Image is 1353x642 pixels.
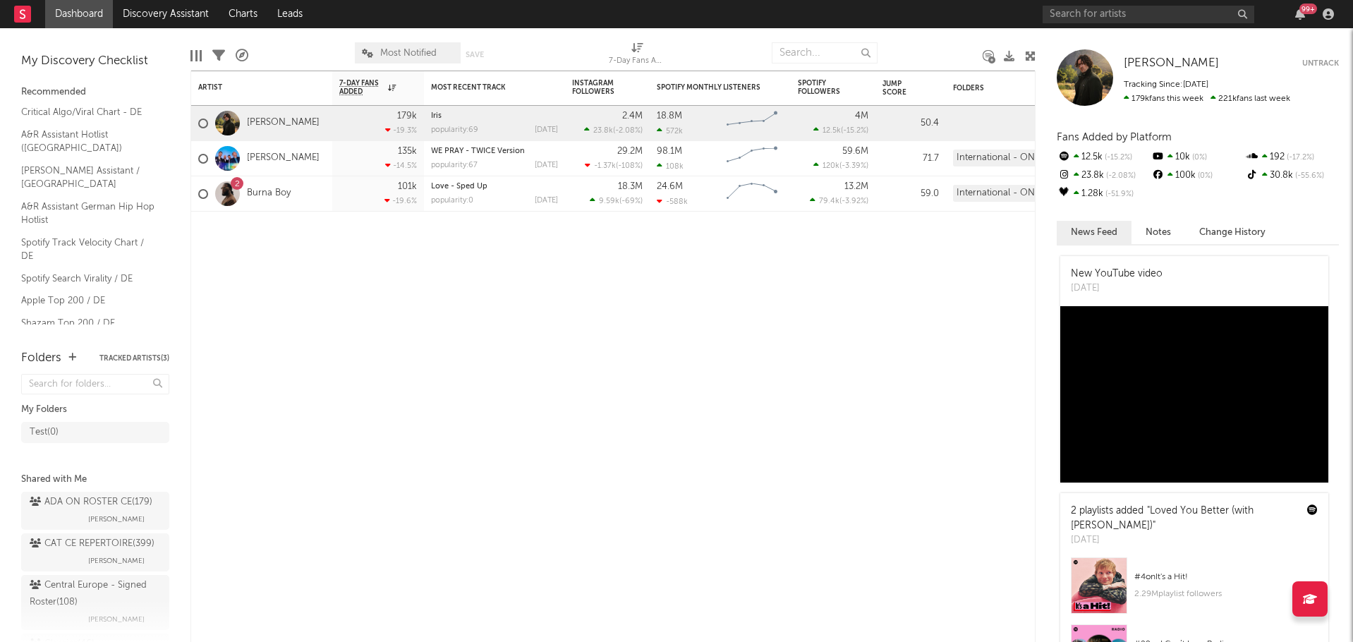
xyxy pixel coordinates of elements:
span: 23.8k [593,127,613,135]
div: 12.5k [1057,148,1151,166]
span: 120k [823,162,839,170]
div: My Discovery Checklist [21,53,169,70]
div: 10k [1151,148,1244,166]
span: -15.2 % [843,127,866,135]
div: 24.6M [657,182,683,191]
span: 0 % [1190,154,1207,162]
button: Save [466,51,484,59]
div: ( ) [810,196,868,205]
div: -19.6 % [384,196,417,205]
div: Spotify Followers [798,79,847,96]
div: 18.3M [618,182,643,191]
div: Edit Columns [190,35,202,76]
div: 18.8M [657,111,682,121]
svg: Chart title [720,106,784,141]
a: CAT CE REPERTOIRE(399)[PERSON_NAME] [21,533,169,571]
div: Shared with Me [21,471,169,488]
div: 108k [657,162,684,171]
a: [PERSON_NAME] Assistant / [GEOGRAPHIC_DATA] [21,163,155,192]
div: 59.0 [882,186,939,202]
span: -108 % [618,162,641,170]
a: [PERSON_NAME] [247,117,320,129]
div: 7-Day Fans Added (7-Day Fans Added) [609,35,665,76]
div: [DATE] [535,197,558,205]
div: 2.29M playlist followers [1134,586,1318,602]
div: Artist [198,83,304,92]
span: -15.2 % [1103,154,1132,162]
svg: Chart title [720,176,784,212]
div: popularity: 0 [431,197,473,205]
div: ( ) [813,161,868,170]
div: 4M [855,111,868,121]
div: 101k [398,182,417,191]
div: 99 + [1299,4,1317,14]
div: 50.4 [882,115,939,132]
div: Folders [21,350,61,367]
span: 0 % [1196,172,1213,180]
div: New YouTube video [1071,267,1163,281]
div: Folders [953,84,1059,92]
span: Fans Added by Platform [1057,132,1172,143]
button: 99+ [1295,8,1305,20]
a: Central Europe - Signed Roster(108)[PERSON_NAME] [21,575,169,630]
div: 98.1M [657,147,682,156]
div: Iris [431,112,558,120]
div: -14.5 % [385,161,417,170]
a: Burna Boy [247,188,291,200]
span: 221k fans last week [1124,95,1290,103]
span: [PERSON_NAME] [88,611,145,628]
button: Untrack [1302,56,1339,71]
a: Spotify Track Velocity Chart / DE [21,235,155,264]
input: Search... [772,42,878,63]
span: -2.08 % [615,127,641,135]
span: -3.92 % [842,198,866,205]
div: ADA ON ROSTER CE ( 179 ) [30,494,152,511]
a: WE PRAY - TWICE Version [431,147,525,155]
a: Love - Sped Up [431,183,487,190]
button: News Feed [1057,221,1131,244]
div: Jump Score [882,80,918,97]
div: 23.8k [1057,166,1151,185]
div: 179k [397,111,417,121]
div: [DATE] [1071,533,1297,547]
div: ( ) [585,161,643,170]
div: 192 [1245,148,1339,166]
div: 30.8k [1245,166,1339,185]
div: 2 playlists added [1071,504,1297,533]
div: International - ON ROSTER CE (169) [953,185,1076,202]
span: Tracking Since: [DATE] [1124,80,1208,89]
div: Most Recent Track [431,83,537,92]
div: popularity: 67 [431,162,478,169]
div: Instagram Followers [572,79,621,96]
span: -55.6 % [1293,172,1324,180]
span: [PERSON_NAME] [88,511,145,528]
div: Spotify Monthly Listeners [657,83,763,92]
div: 7-Day Fans Added (7-Day Fans Added) [609,53,665,70]
a: Shazam Top 200 / DE [21,315,155,331]
button: Tracked Artists(3) [99,355,169,362]
div: Central Europe - Signed Roster ( 108 ) [30,577,157,611]
div: 572k [657,126,683,135]
div: [DATE] [535,162,558,169]
div: -588k [657,197,688,206]
a: Iris [431,112,442,120]
span: [PERSON_NAME] [1124,57,1219,69]
div: 135k [398,147,417,156]
span: 179k fans this week [1124,95,1203,103]
div: Recommended [21,84,169,101]
div: -19.3 % [385,126,417,135]
a: "Loved You Better (with [PERSON_NAME])" [1071,506,1254,531]
div: ( ) [813,126,868,135]
a: [PERSON_NAME] [247,152,320,164]
div: popularity: 69 [431,126,478,134]
span: Most Notified [380,49,437,58]
svg: Chart title [720,141,784,176]
div: 2.4M [622,111,643,121]
span: -69 % [621,198,641,205]
div: A&R Pipeline [236,35,248,76]
div: WE PRAY - TWICE Version [431,147,558,155]
div: Filters [212,35,225,76]
a: Apple Top 200 / DE [21,293,155,308]
div: # 4 on It's a Hit! [1134,569,1318,586]
span: 9.59k [599,198,619,205]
